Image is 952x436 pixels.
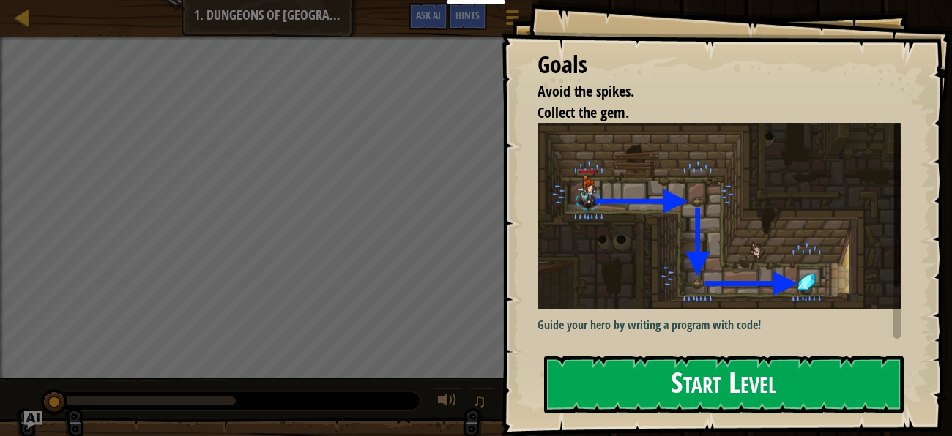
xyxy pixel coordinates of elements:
span: ♫ [472,390,487,412]
li: Collect the gem. [519,102,897,124]
button: Start Level [544,356,904,413]
span: Hints [455,8,480,22]
li: Avoid the spikes. [519,81,897,102]
button: Show game menu [494,3,531,37]
span: Avoid the spikes. [538,81,634,101]
div: Goals [538,48,901,82]
img: Dungeons of kithgard [538,123,901,309]
button: Adjust volume [433,388,462,418]
button: ♫ [469,388,494,418]
button: Ask AI [409,3,448,30]
span: Ask AI [416,8,441,22]
p: Guide your hero by writing a program with code! [538,317,901,334]
button: Ask AI [24,411,42,429]
span: Collect the gem. [538,102,629,122]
